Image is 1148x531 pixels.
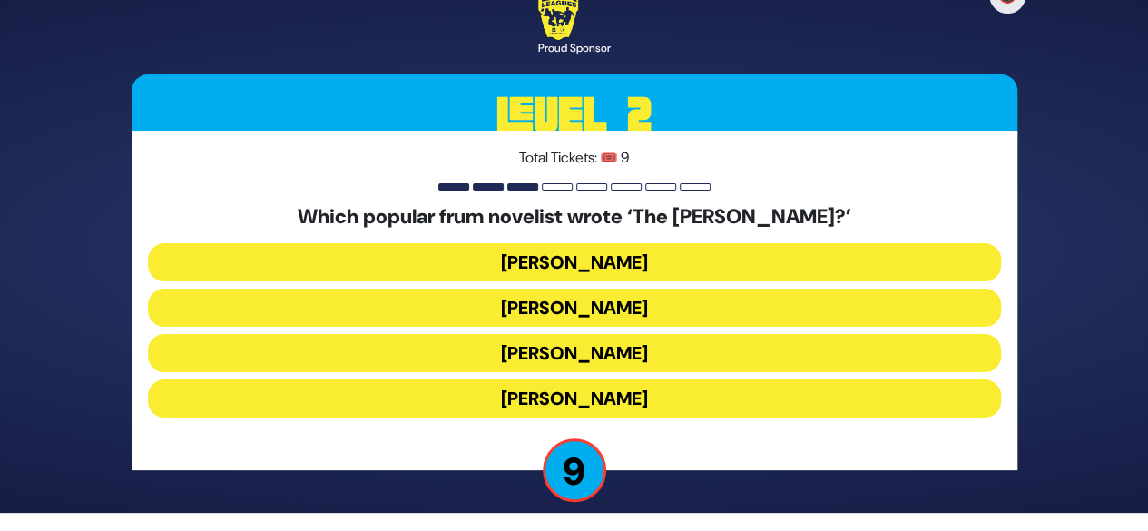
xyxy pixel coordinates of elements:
[148,243,1001,281] button: [PERSON_NAME]
[148,334,1001,372] button: [PERSON_NAME]
[148,205,1001,229] h5: Which popular frum novelist wrote ‘The [PERSON_NAME]?’
[543,438,606,502] p: 9
[148,147,1001,169] p: Total Tickets: 🎟️ 9
[132,74,1017,156] h3: Level 2
[538,40,611,56] div: Proud Sponsor
[148,379,1001,418] button: [PERSON_NAME]
[148,289,1001,327] button: [PERSON_NAME]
